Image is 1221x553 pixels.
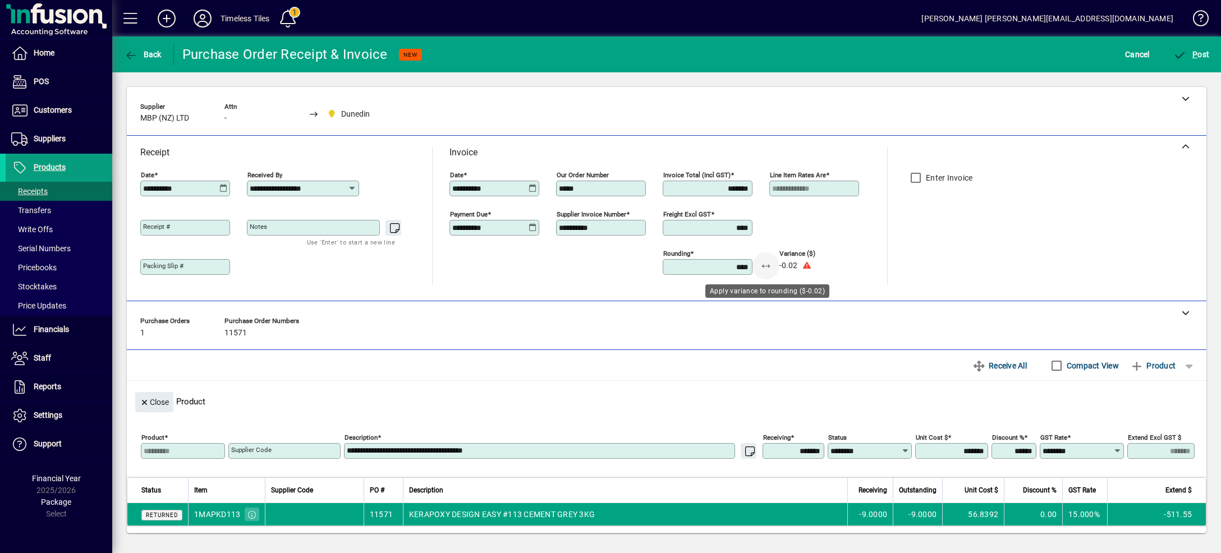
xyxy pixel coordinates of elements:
[34,48,54,57] span: Home
[779,250,847,257] span: Variance ($)
[1062,503,1107,526] td: 15.000%
[6,182,112,201] a: Receipts
[6,296,112,315] a: Price Updates
[779,261,797,270] span: -0.02
[859,509,887,520] span: -9.0000
[6,344,112,372] a: Staff
[140,329,145,338] span: 1
[1004,503,1062,526] td: 0.00
[6,201,112,220] a: Transfers
[11,225,53,234] span: Write Offs
[34,411,62,420] span: Settings
[324,107,375,121] span: Dunedin
[1064,360,1119,371] label: Compact View
[968,356,1031,376] button: Receive All
[224,114,227,123] span: -
[143,223,170,231] mat-label: Receipt #
[341,108,370,120] span: Dunedin
[370,484,384,496] span: PO #
[972,357,1027,375] span: Receive All
[663,250,690,257] mat-label: Rounding
[32,474,81,483] span: Financial Year
[11,263,57,272] span: Pricebooks
[250,223,267,231] mat-label: Notes
[557,171,609,179] mat-label: Our order number
[34,325,69,334] span: Financials
[6,96,112,125] a: Customers
[141,484,161,496] span: Status
[6,258,112,277] a: Pricebooks
[409,484,443,496] span: Description
[1192,50,1197,59] span: P
[224,329,247,338] span: 11571
[6,239,112,258] a: Serial Numbers
[770,171,826,179] mat-label: Line item rates are
[859,484,887,496] span: Receiving
[345,434,378,441] mat-label: Description
[1173,50,1210,59] span: ost
[11,187,48,196] span: Receipts
[194,484,208,496] span: Item
[6,68,112,96] a: POS
[34,382,61,391] span: Reports
[916,434,948,441] mat-label: Unit Cost $
[921,10,1173,27] div: [PERSON_NAME] [PERSON_NAME][EMAIL_ADDRESS][DOMAIN_NAME]
[968,509,998,520] span: 56.8392
[6,220,112,239] a: Write Offs
[143,262,183,270] mat-label: Packing Slip #
[992,434,1024,441] mat-label: Discount %
[11,301,66,310] span: Price Updates
[247,171,282,179] mat-label: Received by
[1165,484,1192,496] span: Extend $
[450,210,488,218] mat-label: Payment due
[124,50,162,59] span: Back
[11,282,57,291] span: Stocktakes
[450,171,463,179] mat-label: Date
[34,353,51,362] span: Staff
[1128,434,1181,441] mat-label: Extend excl GST $
[34,134,66,143] span: Suppliers
[307,236,395,248] mat-hint: Use 'Enter' to start a new line
[1107,503,1206,526] td: -511.55
[34,163,66,172] span: Products
[34,439,62,448] span: Support
[557,210,626,218] mat-label: Supplier invoice number
[893,503,942,526] td: -9.0000
[1023,484,1057,496] span: Discount %
[6,316,112,344] a: Financials
[924,172,972,183] label: Enter Invoice
[140,114,189,123] span: MBP (NZ) LTD
[141,171,154,179] mat-label: Date
[364,503,403,526] td: 11571
[185,8,221,29] button: Profile
[194,509,240,520] div: 1MAPKD113
[140,393,169,412] span: Close
[6,277,112,296] a: Stocktakes
[146,512,178,518] span: Returned
[1125,45,1150,63] span: Cancel
[6,402,112,430] a: Settings
[403,503,848,526] td: KERAPOXY DESIGN EASY #113 CEMENT GREY 3KG
[965,484,998,496] span: Unit Cost $
[149,8,185,29] button: Add
[1130,357,1176,375] span: Product
[1124,356,1181,376] button: Product
[1122,44,1153,64] button: Cancel
[1068,484,1096,496] span: GST Rate
[1170,44,1213,64] button: Post
[132,397,176,407] app-page-header-button: Close
[1040,434,1067,441] mat-label: GST rate
[41,497,71,506] span: Package
[899,484,937,496] span: Outstanding
[403,51,417,58] span: NEW
[705,284,829,298] div: Apply variance to rounding ($-0.02)
[141,434,164,441] mat-label: Product
[127,381,1206,415] div: Product
[271,484,313,496] span: Supplier Code
[1185,2,1207,39] a: Knowledge Base
[135,392,173,412] button: Close
[112,44,174,64] app-page-header-button: Back
[11,244,71,253] span: Serial Numbers
[231,446,272,454] mat-label: Supplier Code
[6,430,112,458] a: Support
